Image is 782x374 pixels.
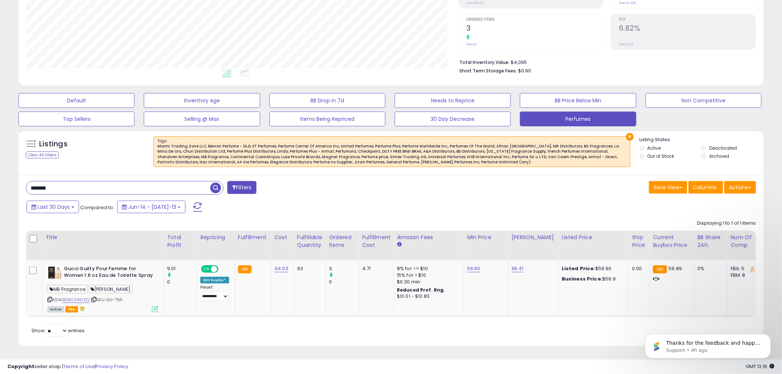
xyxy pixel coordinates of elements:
p: Listing States: [640,136,764,143]
div: Miami Trading Zone LLC, Benron Perfume - DLG, ET Perfumes, Perfume Center Of America Inc, United ... [157,144,626,165]
span: Show: entries [31,327,85,334]
div: 8% for <= $10 [397,265,458,272]
small: Prev: 0 [466,42,477,47]
a: 44.03 [274,265,288,272]
div: BB Share 24h. [697,234,724,249]
button: BB Price Below Min [520,93,636,108]
button: Non Competitive [646,93,762,108]
span: ON [202,266,211,272]
div: 0.00 [632,265,644,272]
span: Compared to: [80,204,114,211]
button: Needs to Reprice [395,93,511,108]
button: 30 Day Decrease [395,112,511,126]
div: Min Price [467,234,505,241]
button: Columns [688,181,723,194]
div: Title [45,234,161,241]
div: Repricing [200,234,232,241]
a: B08V24N7ZQ [62,297,89,303]
div: [PERSON_NAME] [511,234,555,241]
div: Preset: [200,285,229,302]
a: 59.90 [467,265,480,272]
a: 96.41 [511,265,524,272]
span: MB Fragrance [47,285,88,293]
button: Top Sellers [18,112,135,126]
b: Reduced Prof. Rng. [397,287,445,293]
div: 0 [167,279,197,285]
div: Fulfillment [238,234,268,241]
span: Last 30 Days [38,203,70,211]
div: Ordered Items [329,234,356,249]
button: Default [18,93,135,108]
span: Ordered Items [466,18,603,22]
span: | SKU: GU-7611 [91,297,122,303]
div: Fulfillable Quantity [297,234,323,249]
button: Items Being Repriced [269,112,385,126]
div: Displaying 1 to 1 of 1 items [697,220,756,227]
b: Gucci Guilty Pour Femme for Women 1.6 oz Eau de Toilette Spray [64,265,154,281]
li: $4,095 [459,57,751,66]
div: FBM: 8 [731,272,755,279]
div: 93 [297,265,320,272]
span: FBA [65,306,78,313]
h2: 6.82% [619,24,756,34]
div: Current Buybox Price [653,234,691,249]
button: Filters [227,181,256,194]
div: 15% for > $10 [397,272,458,279]
label: Active [647,145,661,151]
b: Listed Price: [562,265,595,272]
div: 9.01 [167,265,197,272]
div: Fulfillment Cost [362,234,391,249]
div: 0 [329,279,359,285]
div: seller snap | | [7,363,128,370]
small: Prev: 2.42% [619,1,636,5]
a: Terms of Use [63,363,95,370]
div: $10.01 - $10.83 [397,293,458,300]
span: OFF [217,266,229,272]
button: Last 30 Days [27,201,79,213]
strong: Copyright [7,363,34,370]
div: 4.71 [362,265,388,272]
b: Business Price: [562,275,602,282]
iframe: Intercom notifications message [634,319,782,370]
a: Privacy Policy [96,363,128,370]
div: ASIN: [47,265,158,312]
h5: Listings [39,139,68,149]
div: Win BuyBox * [200,277,229,283]
small: FBA [653,265,667,273]
button: × [626,133,634,141]
button: Actions [724,181,756,194]
div: Total Profit [167,234,194,249]
div: Clear All Filters [26,152,59,159]
div: $59.9 [562,276,623,282]
span: ROI [619,18,756,22]
button: Inventory Age [144,93,260,108]
span: 59.89 [669,265,682,272]
i: hazardous material [78,306,86,311]
button: BB Drop in 7d [269,93,385,108]
small: Amazon Fees. [397,241,401,248]
b: Total Inventory Value: [459,59,510,65]
div: 0% [697,265,722,272]
button: Save View [649,181,687,194]
span: $0.90 [518,67,531,74]
small: FBA [238,265,252,273]
label: Archived [709,153,729,159]
div: Num of Comp. [731,234,758,249]
button: Selling @ Max [144,112,260,126]
div: $0.30 min [397,279,458,285]
button: Perfumes [520,112,636,126]
div: $59.90 [562,265,623,272]
div: Cost [274,234,291,241]
label: Out of Stock [647,153,674,159]
span: Tags : [157,138,626,165]
small: Prev: $0.00 [466,1,484,5]
div: FBA: 5 [731,265,755,272]
img: 41MMwtmnx-S._SL40_.jpg [47,265,62,280]
span: All listings currently available for purchase on Amazon [47,306,64,313]
div: Amazon Fees [397,234,461,241]
span: [PERSON_NAME] [88,285,133,293]
b: Short Term Storage Fees: [459,68,517,74]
